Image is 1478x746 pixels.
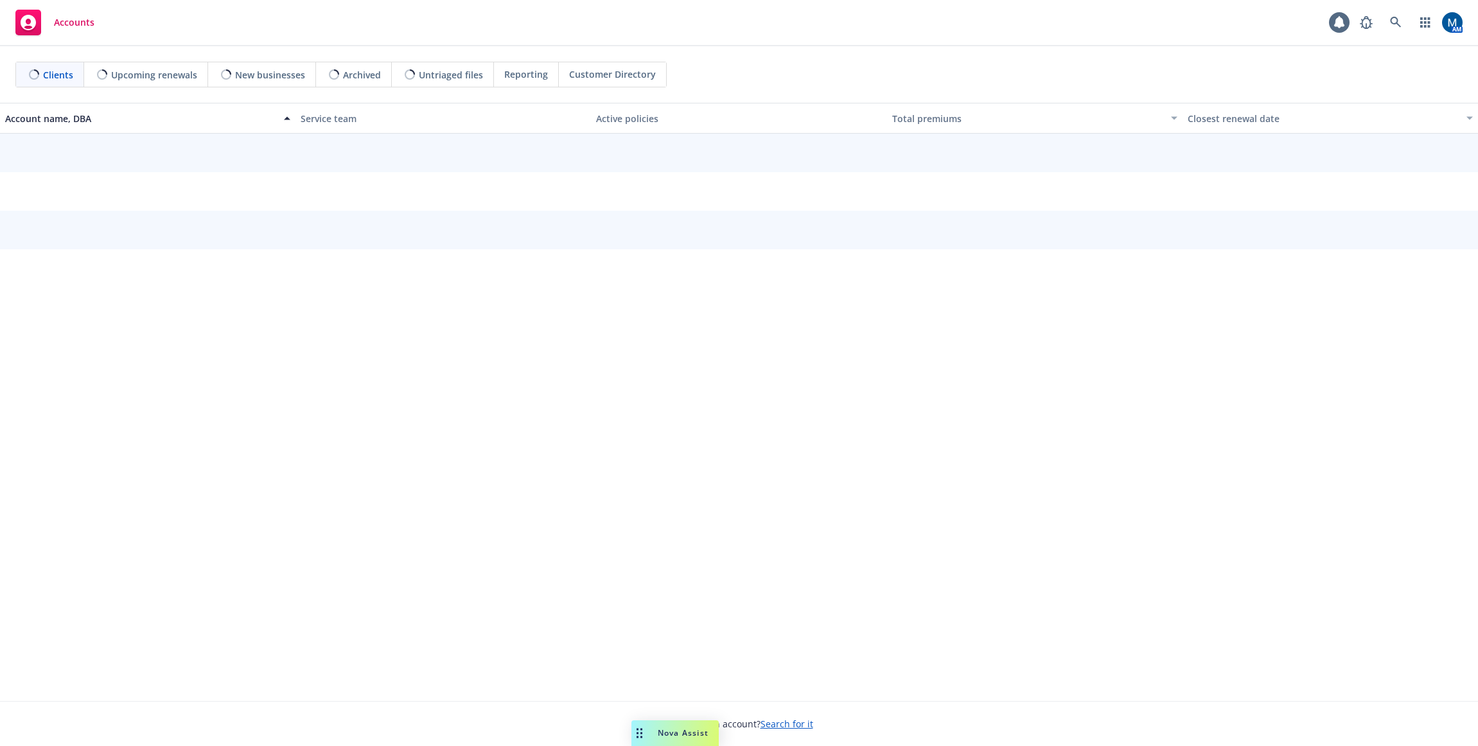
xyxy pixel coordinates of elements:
div: Closest renewal date [1188,112,1459,125]
div: Drag to move [631,720,647,746]
span: Can't find an account? [665,717,813,731]
div: Active policies [596,112,881,125]
img: photo [1442,12,1463,33]
button: Total premiums [887,103,1183,134]
span: Untriaged files [419,68,483,82]
span: Upcoming renewals [111,68,197,82]
button: Active policies [591,103,886,134]
div: Service team [301,112,586,125]
a: Report a Bug [1353,10,1379,35]
span: Customer Directory [569,67,656,81]
a: Search [1383,10,1409,35]
span: New businesses [235,68,305,82]
span: Accounts [54,17,94,28]
button: Closest renewal date [1183,103,1478,134]
div: Total premiums [892,112,1163,125]
button: Service team [295,103,591,134]
button: Nova Assist [631,720,719,746]
span: Clients [43,68,73,82]
a: Switch app [1412,10,1438,35]
span: Archived [343,68,381,82]
a: Search for it [761,718,813,730]
span: Nova Assist [658,727,708,738]
a: Accounts [10,4,100,40]
span: Reporting [504,67,548,81]
div: Account name, DBA [5,112,276,125]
